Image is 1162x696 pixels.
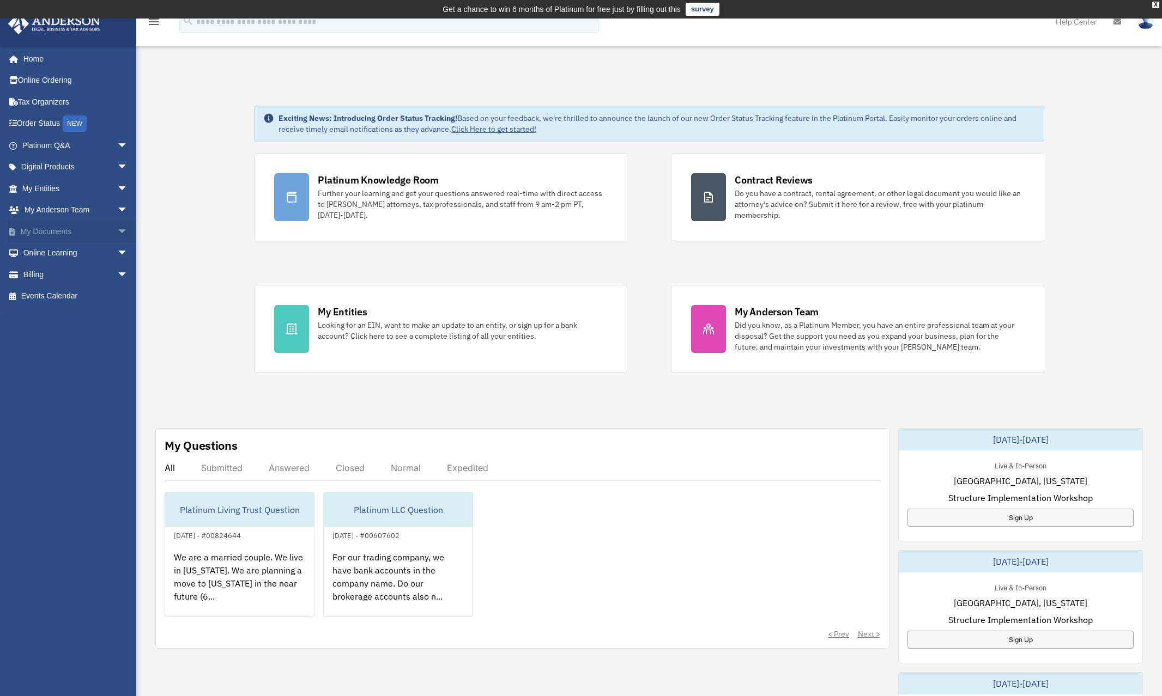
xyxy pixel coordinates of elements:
[8,113,144,135] a: Order StatusNEW
[201,462,243,473] div: Submitted
[8,156,144,178] a: Digital Productsarrow_drop_down
[117,135,139,157] span: arrow_drop_down
[165,462,175,473] div: All
[948,613,1093,626] span: Structure Implementation Workshop
[451,124,536,134] a: Click Here to get started!
[8,178,144,199] a: My Entitiesarrow_drop_down
[735,173,813,187] div: Contract Reviews
[147,19,160,28] a: menu
[8,70,144,91] a: Online Ordering
[117,199,139,222] span: arrow_drop_down
[165,492,314,527] div: Platinum Living Trust Question
[165,492,314,617] a: Platinum Living Trust Question[DATE] - #00824644We are a married couple. We live in [US_STATE]. W...
[165,542,314,627] div: We are a married couple. We live in [US_STATE]. We are planning a move to [US_STATE] in the near ...
[165,437,238,454] div: My Questions
[117,156,139,179] span: arrow_drop_down
[8,135,144,156] a: Platinum Q&Aarrow_drop_down
[671,285,1044,373] a: My Anderson Team Did you know, as a Platinum Member, you have an entire professional team at your...
[324,542,473,627] div: For our trading company, we have bank accounts in the company name. Do our brokerage accounts als...
[8,264,144,285] a: Billingarrow_drop_down
[8,285,144,307] a: Events Calendar
[8,221,144,242] a: My Documentsarrow_drop_down
[671,153,1044,241] a: Contract Reviews Do you have a contract, rental agreement, or other legal document you would like...
[954,596,1087,609] span: [GEOGRAPHIC_DATA], [US_STATE]
[899,429,1142,450] div: [DATE]-[DATE]
[336,462,365,473] div: Closed
[391,462,421,473] div: Normal
[117,221,139,243] span: arrow_drop_down
[986,581,1055,593] div: Live & In-Person
[318,320,607,341] div: Looking for an EIN, want to make an update to an entity, or sign up for a bank account? Click her...
[735,188,1024,221] div: Do you have a contract, rental agreement, or other legal document you would like an attorney's ad...
[318,305,367,319] div: My Entities
[254,153,627,241] a: Platinum Knowledge Room Further your learning and get your questions answered real-time with dire...
[907,509,1134,527] a: Sign Up
[954,474,1087,487] span: [GEOGRAPHIC_DATA], [US_STATE]
[8,199,144,221] a: My Anderson Teamarrow_drop_down
[1137,14,1154,29] img: User Pic
[986,459,1055,471] div: Live & In-Person
[447,462,488,473] div: Expedited
[324,492,473,527] div: Platinum LLC Question
[8,91,144,113] a: Tax Organizers
[182,15,194,27] i: search
[318,188,607,221] div: Further your learning and get your questions answered real-time with direct access to [PERSON_NAM...
[254,285,627,373] a: My Entities Looking for an EIN, want to make an update to an entity, or sign up for a bank accoun...
[443,3,681,16] div: Get a chance to win 6 months of Platinum for free just by filling out this
[117,264,139,286] span: arrow_drop_down
[899,551,1142,572] div: [DATE]-[DATE]
[8,48,139,70] a: Home
[63,115,87,132] div: NEW
[907,631,1134,649] a: Sign Up
[117,242,139,265] span: arrow_drop_down
[279,113,457,123] strong: Exciting News: Introducing Order Status Tracking!
[323,492,473,617] a: Platinum LLC Question[DATE] - #00607602For our trading company, we have bank accounts in the comp...
[686,3,719,16] a: survey
[1152,2,1159,8] div: close
[117,178,139,200] span: arrow_drop_down
[318,173,439,187] div: Platinum Knowledge Room
[324,529,408,540] div: [DATE] - #00607602
[165,529,250,540] div: [DATE] - #00824644
[279,113,1035,135] div: Based on your feedback, we're thrilled to announce the launch of our new Order Status Tracking fe...
[8,242,144,264] a: Online Learningarrow_drop_down
[735,305,819,319] div: My Anderson Team
[948,491,1093,504] span: Structure Implementation Workshop
[147,15,160,28] i: menu
[5,13,104,34] img: Anderson Advisors Platinum Portal
[735,320,1024,352] div: Did you know, as a Platinum Member, you have an entire professional team at your disposal? Get th...
[269,462,310,473] div: Answered
[899,673,1142,694] div: [DATE]-[DATE]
